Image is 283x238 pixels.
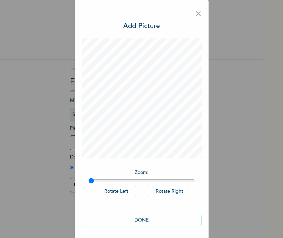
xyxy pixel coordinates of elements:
p: Zoom : [89,169,195,176]
span: × [195,7,202,21]
h3: Add Picture [123,21,160,32]
span: Please add a recent Passport Photograph [70,126,193,154]
button: DONE [82,215,202,226]
button: Rotate Right [147,186,189,197]
button: Rotate Left [94,186,136,197]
